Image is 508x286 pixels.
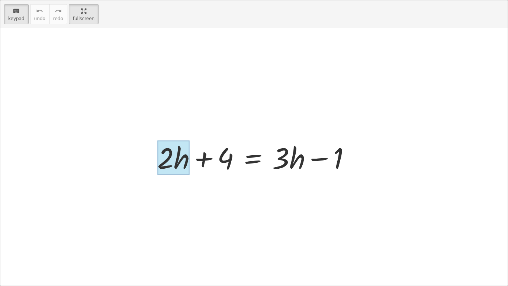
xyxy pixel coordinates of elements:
[30,4,49,24] button: undoundo
[73,16,94,21] span: fullscreen
[34,16,45,21] span: undo
[13,7,20,16] i: keyboard
[36,7,43,16] i: undo
[55,7,62,16] i: redo
[8,16,25,21] span: keypad
[4,4,29,24] button: keyboardkeypad
[49,4,67,24] button: redoredo
[69,4,99,24] button: fullscreen
[53,16,63,21] span: redo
